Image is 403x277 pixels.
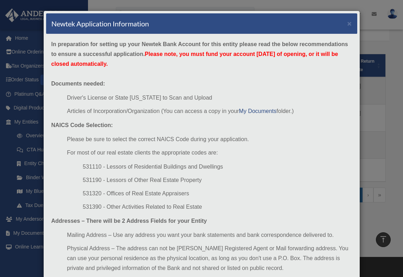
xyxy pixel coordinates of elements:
li: Driver's License or State [US_STATE] to Scan and Upload [67,93,352,103]
li: Mailing Address – Use any address you want your bank statements and bank correspondence delivered... [67,230,352,240]
strong: NAICS Code Selection: [51,122,113,128]
li: 531390 - Other Activities Related to Real Estate [83,202,352,212]
button: × [347,20,352,27]
h4: Newtek Application Information [51,19,149,29]
li: Please be sure to select the correct NAICS Code during your application. [67,134,352,144]
li: 531110 - Lessors of Residential Buildings and Dwellings [83,162,352,172]
strong: Documents needed: [51,81,105,87]
li: Articles of Incorporation/Organization (You can access a copy in your folder.) [67,106,352,116]
li: For most of our real estate clients the appropriate codes are: [67,148,352,158]
li: 531320 - Offices of Real Estate Appraisers [83,189,352,199]
a: My Documents [239,108,277,114]
li: 531190 - Lessors of Other Real Estate Property [83,175,352,185]
li: Physical Address – The address can not be [PERSON_NAME] Registered Agent or Mail forwarding addre... [67,244,352,273]
span: Please note, you must fund your account [DATE] of opening, or it will be closed automatically. [51,51,338,67]
strong: In preparation for setting up your Newtek Bank Account for this entity please read the below reco... [51,41,348,67]
strong: Addresses – There will be 2 Address Fields for your Entity [51,218,207,224]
